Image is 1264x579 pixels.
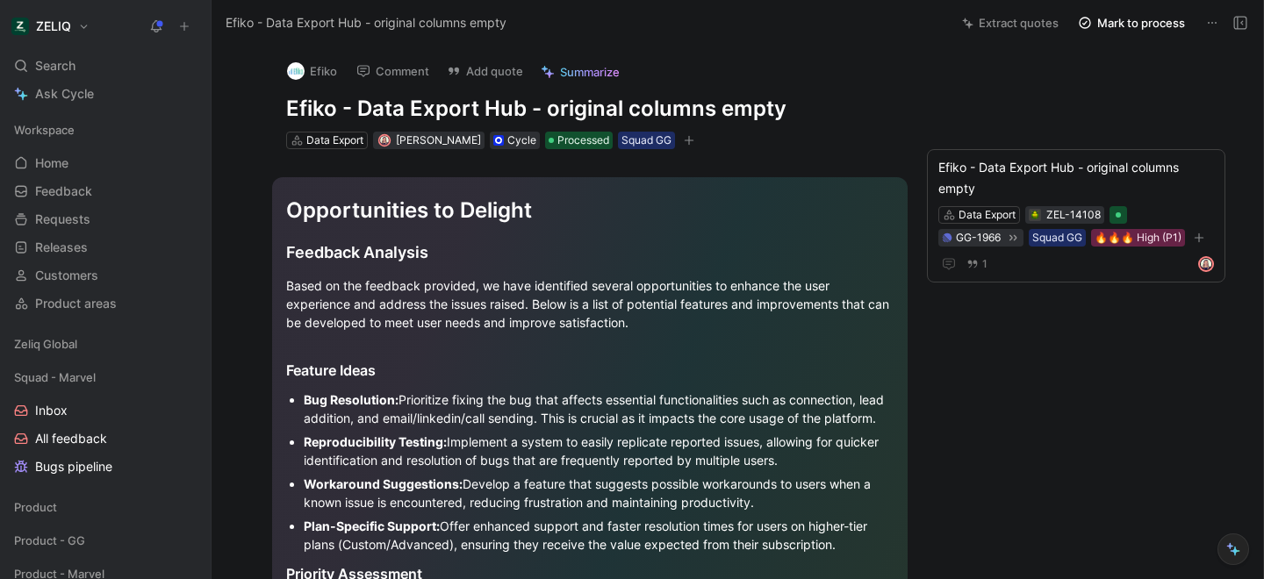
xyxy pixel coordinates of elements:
[7,364,204,390] div: Squad - Marvel
[35,211,90,228] span: Requests
[7,53,204,79] div: Search
[956,229,1001,247] div: GG-1966
[35,402,68,419] span: Inbox
[621,132,671,149] div: Squad GG
[304,476,463,491] strong: Workaround Suggestions:
[1032,229,1082,247] div: Squad GG
[7,364,204,480] div: Squad - MarvelInboxAll feedbackBugs pipeline
[304,432,894,469] div: Implement a system to easily replicate reported issues, allowing for quicker identification and r...
[1046,206,1101,224] div: ZEL-14108
[507,132,536,149] div: Cycle
[35,154,68,172] span: Home
[557,132,609,149] span: Processed
[1070,11,1193,35] button: Mark to process
[560,64,620,80] span: Summarize
[7,81,204,107] a: Ask Cycle
[7,206,204,232] a: Requests
[226,12,506,33] span: Efiko - Data Export Hub - original columns empty
[14,498,57,516] span: Product
[35,239,88,256] span: Releases
[14,368,96,386] span: Squad - Marvel
[7,527,204,554] div: Product - GG
[304,434,447,449] strong: Reproducibility Testing:
[7,494,204,520] div: Product
[304,517,894,554] div: Offer enhanced support and faster resolution times for users on higher-tier plans (Custom/Advance...
[304,475,894,511] div: Develop a feature that suggests possible workarounds to users when a known issue is encountered, ...
[7,234,204,261] a: Releases
[533,60,628,84] button: Summarize
[379,135,389,145] img: avatar
[279,58,345,84] button: logoEfiko
[7,454,204,480] a: Bugs pipeline
[35,182,92,200] span: Feedback
[954,11,1066,35] button: Extract quotes
[7,397,204,424] a: Inbox
[1095,229,1181,247] div: 🔥🔥🔥 High (P1)
[36,18,71,34] h1: ZELIQ
[286,276,894,332] div: Based on the feedback provided, we have identified several opportunities to enhance the user expe...
[35,295,117,312] span: Product areas
[7,150,204,176] a: Home
[7,494,204,525] div: Product
[938,157,1214,199] div: Efiko - Data Export Hub - original columns empty
[7,117,204,143] div: Workspace
[7,178,204,204] a: Feedback
[7,331,204,362] div: Zeliq Global
[982,259,987,269] span: 1
[1029,209,1041,221] button: 🪲
[35,55,75,76] span: Search
[306,132,363,149] div: Data Export
[287,62,305,80] img: logo
[35,458,112,475] span: Bugs pipeline
[304,392,399,407] strong: Bug Resolution:
[1200,258,1212,270] img: avatar
[14,121,75,139] span: Workspace
[14,532,85,549] span: Product - GG
[7,290,204,317] a: Product areas
[7,331,204,357] div: Zeliq Global
[35,267,98,284] span: Customers
[348,59,437,83] button: Comment
[286,360,894,381] div: Feature Ideas
[396,133,481,147] span: [PERSON_NAME]
[1030,210,1040,220] img: 🪲
[959,206,1016,224] div: Data Export
[304,390,894,427] div: Prioritize fixing the bug that affects essential functionalities such as connection, lead additio...
[304,518,440,533] strong: Plan-Specific Support:
[7,425,204,452] a: All feedback
[286,95,894,123] h1: Efiko - Data Export Hub - original columns empty
[7,14,94,39] button: ZELIQZELIQ
[439,59,531,83] button: Add quote
[545,132,613,149] div: Processed
[286,240,894,264] div: Feedback Analysis
[963,254,991,274] button: 1
[7,527,204,559] div: Product - GG
[286,195,894,226] div: Opportunities to Delight
[14,335,77,353] span: Zeliq Global
[35,83,94,104] span: Ask Cycle
[11,18,29,35] img: ZELIQ
[7,262,204,289] a: Customers
[35,430,107,447] span: All feedback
